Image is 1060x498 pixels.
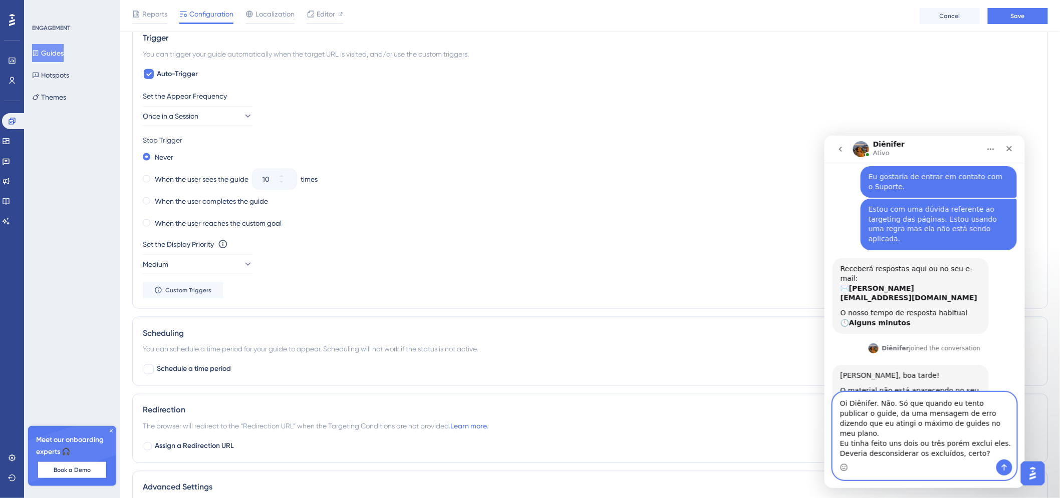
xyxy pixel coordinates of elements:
[988,8,1048,24] button: Save
[143,258,168,270] span: Medium
[143,420,488,432] span: The browser will redirect to the “Redirection URL” when the Targeting Conditions are not provided.
[165,286,211,294] span: Custom Triggers
[825,136,1025,488] iframe: Intercom live chat
[155,195,268,207] label: When the user completes the guide
[143,327,1037,339] div: Scheduling
[940,12,960,20] span: Cancel
[1018,458,1048,488] iframe: UserGuiding AI Assistant Launcher
[32,44,64,62] button: Guides
[143,48,1037,60] div: You can trigger your guide automatically when the target URL is visited, and/or use the custom tr...
[143,343,1037,355] div: You can schedule a time period for your guide to appear. Scheduling will not work if the status i...
[155,440,234,452] span: Assign a Redirection URL
[32,66,69,84] button: Hotspots
[301,173,318,185] div: times
[920,8,980,24] button: Cancel
[189,8,233,20] span: Configuration
[317,8,335,20] span: Editor
[32,88,66,106] button: Themes
[143,32,1037,44] div: Trigger
[155,173,248,185] label: When the user sees the guide
[143,481,1037,493] div: Advanced Settings
[450,422,488,430] a: Learn more.
[1011,12,1025,20] span: Save
[32,24,70,32] div: ENGAGEMENT
[143,282,223,298] button: Custom Triggers
[54,466,91,474] span: Book a Demo
[143,90,1037,102] div: Set the Appear Frequency
[143,134,1037,146] div: Stop Trigger
[157,363,231,375] span: Schedule a time period
[143,404,1037,416] div: Redirection
[157,68,198,80] span: Auto-Trigger
[143,238,214,250] div: Set the Display Priority
[155,217,282,229] label: When the user reaches the custom goal
[155,151,173,163] label: Never
[38,462,106,478] button: Book a Demo
[255,8,295,20] span: Localization
[142,8,167,20] span: Reports
[143,254,253,274] button: Medium
[143,110,198,122] span: Once in a Session
[36,434,108,458] span: Meet our onboarding experts 🎧
[143,106,253,126] button: Once in a Session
